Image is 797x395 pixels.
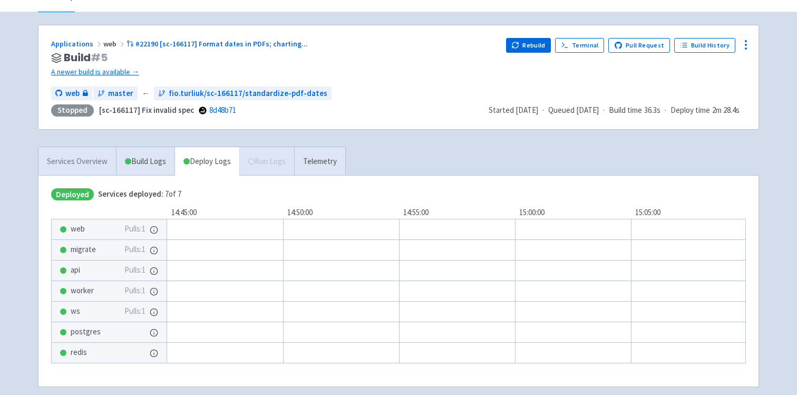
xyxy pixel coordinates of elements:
[51,39,103,49] a: Applications
[99,105,194,115] strong: [sc-166117] Fix invalid spec
[516,105,538,115] time: [DATE]
[576,105,599,115] time: [DATE]
[103,39,127,49] span: web
[124,305,145,317] span: Pulls: 1
[489,104,746,117] div: · · ·
[167,207,283,219] div: 14:45:00
[674,38,735,53] a: Build History
[71,305,80,317] span: ws
[71,264,80,276] span: api
[124,285,145,297] span: Pulls: 1
[93,86,138,101] a: master
[631,207,747,219] div: 15:05:00
[124,223,145,235] span: Pulls: 1
[555,38,604,53] a: Terminal
[609,104,642,117] span: Build time
[98,189,163,199] span: Services deployed:
[515,207,631,219] div: 15:00:00
[548,105,599,115] span: Queued
[71,326,101,338] span: postgres
[71,346,87,359] span: redis
[399,207,515,219] div: 14:55:00
[142,88,150,100] span: ←
[116,147,174,176] a: Build Logs
[51,104,94,117] div: Stopped
[169,88,327,100] span: fio.turliuk/sc-166117/standardize-pdf-dates
[644,104,660,117] span: 36.3s
[283,207,399,219] div: 14:50:00
[91,50,108,65] span: # 5
[38,147,116,176] a: Services Overview
[64,52,108,64] span: Build
[124,264,145,276] span: Pulls: 1
[670,104,710,117] span: Deploy time
[135,39,308,49] span: #22190 [sc-166117] Format dates in PDFs; charting ...
[174,147,239,176] a: Deploy Logs
[65,88,80,100] span: web
[127,39,309,49] a: #22190 [sc-166117] Format dates in PDFs; charting...
[506,38,551,53] button: Rebuild
[712,104,740,117] span: 2m 28.4s
[51,86,92,101] a: web
[154,86,332,101] a: fio.turliuk/sc-166117/standardize-pdf-dates
[51,66,498,78] a: A newer build is available →
[98,188,181,200] span: 7 of 7
[51,188,94,200] span: Deployed
[71,285,94,297] span: worker
[71,223,85,235] span: web
[209,105,236,115] a: 8d48b71
[608,38,670,53] a: Pull Request
[124,244,145,256] span: Pulls: 1
[294,147,345,176] a: Telemetry
[108,88,133,100] span: master
[489,105,538,115] span: Started
[71,244,96,256] span: migrate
